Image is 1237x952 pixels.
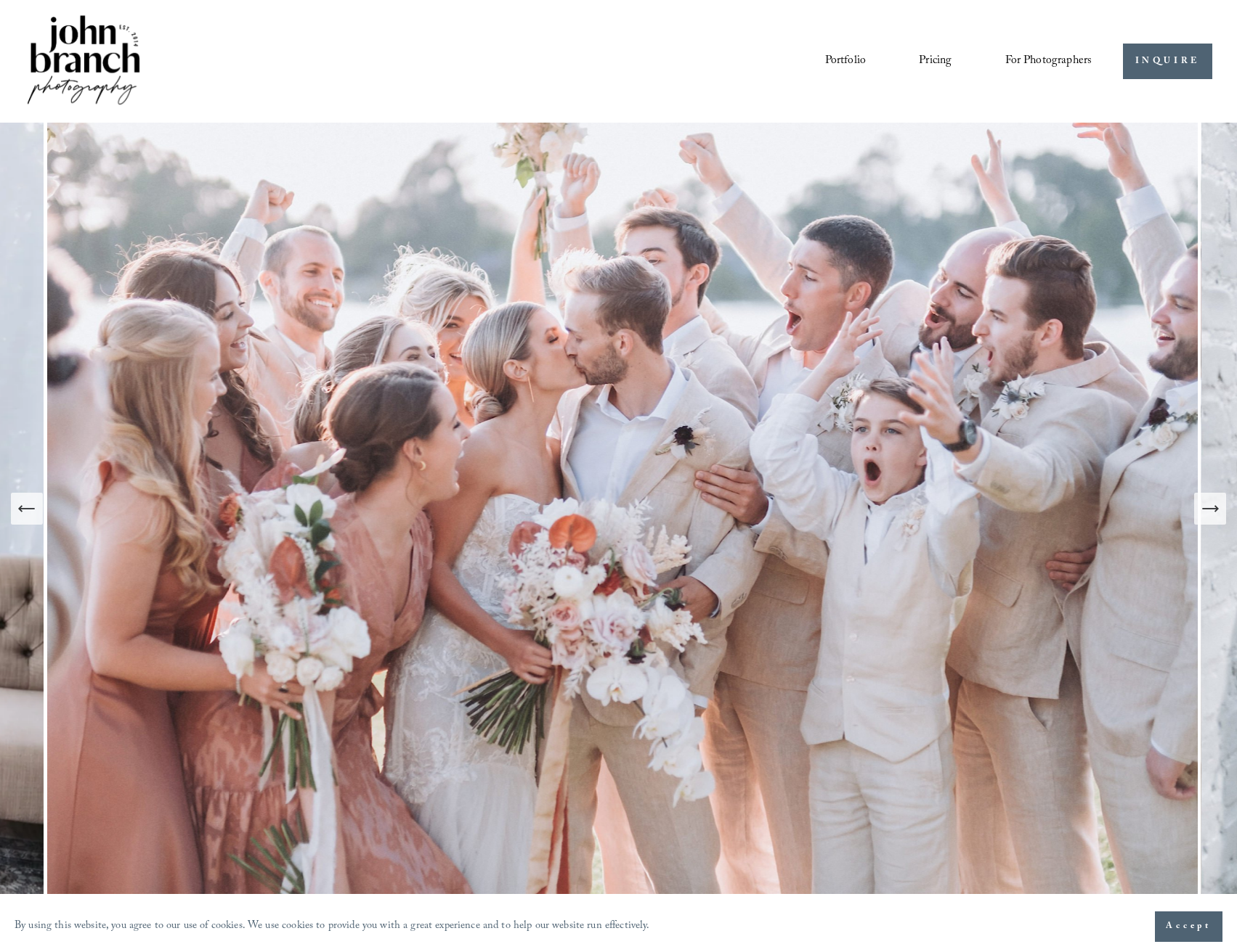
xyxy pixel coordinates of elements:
[1005,50,1092,73] span: For Photographers
[1155,911,1222,942] button: Accept
[15,916,650,937] p: By using this website, you agree to our use of cookies. We use cookies to provide you with a grea...
[919,49,952,73] a: Pricing
[11,493,43,525] button: Previous Slide
[1166,919,1212,934] span: Accept
[825,49,866,73] a: Portfolio
[1123,44,1212,79] a: INQUIRE
[1005,49,1092,73] a: folder dropdown
[1194,493,1226,525] button: Next Slide
[44,123,1201,894] img: A wedding party celebrating outdoors, featuring a bride and groom kissing amidst cheering bridesm...
[25,12,142,110] img: John Branch IV Photography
